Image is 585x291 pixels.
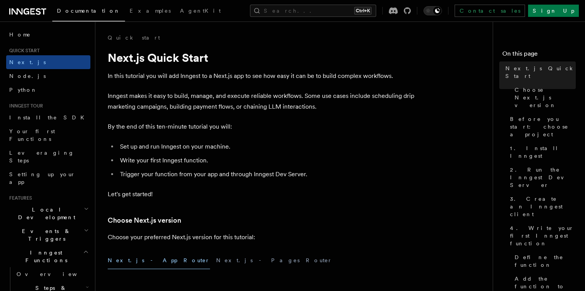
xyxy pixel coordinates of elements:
a: Python [6,83,90,97]
span: 4. Write your first Inngest function [510,224,576,247]
span: AgentKit [180,8,221,14]
a: Leveraging Steps [6,146,90,167]
span: Node.js [9,73,46,79]
span: Inngest Functions [6,249,83,264]
button: Search...Ctrl+K [250,5,376,17]
button: Toggle dark mode [423,6,442,15]
span: 1. Install Inngest [510,144,576,160]
h1: Next.js Quick Start [108,51,415,64]
a: Install the SDK [6,111,90,124]
span: Install the SDK [9,114,89,121]
span: Python [9,87,37,93]
a: Define the function [512,250,576,272]
span: Overview [17,271,96,277]
p: Inngest makes it easy to build, manage, and execute reliable workflows. Some use cases include sc... [108,91,415,112]
a: Home [6,28,90,41]
span: Leveraging Steps [9,150,74,164]
a: 3. Create an Inngest client [507,192,576,221]
p: In this tutorial you will add Inngest to a Next.js app to see how easy it can be to build complex... [108,71,415,81]
a: Next.js [6,55,90,69]
span: Documentation [57,8,120,14]
a: Quick start [108,34,160,41]
button: Events & Triggers [6,224,90,246]
span: Events & Triggers [6,227,84,243]
span: 2. Run the Inngest Dev Server [510,166,576,189]
span: Before you start: choose a project [510,115,576,138]
button: Inngest Functions [6,246,90,267]
a: Sign Up [528,5,579,17]
span: Examples [130,8,171,14]
span: Next.js [9,59,46,65]
a: AgentKit [175,2,225,21]
a: Your first Functions [6,124,90,146]
span: Setting up your app [9,171,75,185]
span: Features [6,195,32,201]
a: Overview [13,267,90,281]
p: Choose your preferred Next.js version for this tutorial: [108,232,415,243]
a: Examples [125,2,175,21]
h4: On this page [502,49,576,61]
kbd: Ctrl+K [354,7,372,15]
a: Setting up your app [6,167,90,189]
li: Write your first Inngest function. [118,155,415,166]
span: Next.js Quick Start [505,64,576,80]
p: Let's get started! [108,189,415,200]
a: 4. Write your first Inngest function [507,221,576,250]
span: Your first Functions [9,128,55,142]
p: By the end of this ten-minute tutorial you will: [108,121,415,132]
span: Define the function [515,253,576,269]
a: 2. Run the Inngest Dev Server [507,163,576,192]
a: Choose Next.js version [108,215,181,226]
button: Next.js - Pages Router [216,252,332,269]
button: Next.js - App Router [108,252,210,269]
a: Documentation [52,2,125,21]
a: Choose Next.js version [512,83,576,112]
span: Home [9,31,31,38]
span: 3. Create an Inngest client [510,195,576,218]
li: Trigger your function from your app and through Inngest Dev Server. [118,169,415,180]
a: Next.js Quick Start [502,61,576,83]
span: Quick start [6,48,40,54]
span: Local Development [6,206,84,221]
a: Contact sales [455,5,525,17]
a: Node.js [6,69,90,83]
li: Set up and run Inngest on your machine. [118,141,415,152]
span: Choose Next.js version [515,86,576,109]
a: 1. Install Inngest [507,141,576,163]
span: Inngest tour [6,103,43,109]
button: Local Development [6,203,90,224]
a: Before you start: choose a project [507,112,576,141]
